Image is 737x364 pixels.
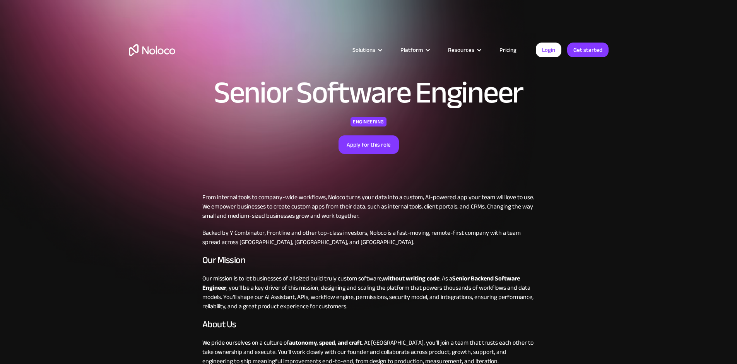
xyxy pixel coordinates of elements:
div: Platform [391,45,438,55]
p: Our mission is to let businesses of all sized build truly custom software, . As a , you’ll be a k... [202,274,535,311]
p: From internal tools to company-wide workflows, Noloco turns your data into a custom, AI-powered a... [202,193,535,220]
div: Resources [438,45,490,55]
div: Engineering [351,117,386,126]
div: Solutions [343,45,391,55]
strong: without writing code [383,273,439,284]
a: Apply for this role [339,135,399,154]
a: home [129,44,175,56]
h3: About Us [202,319,535,330]
a: Pricing [490,45,526,55]
strong: autonomy, speed, and craft [289,337,362,349]
a: Get started [567,43,609,57]
a: Login [536,43,561,57]
p: Backed by Y Combinator, Frontline and other top-class investors, Noloco is a fast-moving, remote-... [202,228,535,247]
div: Platform [400,45,423,55]
h1: Senior Software Engineer [214,77,523,108]
div: Solutions [352,45,375,55]
h3: Our Mission [202,255,535,266]
strong: Senior Backend Software Engineer [202,273,520,294]
div: Resources [448,45,474,55]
